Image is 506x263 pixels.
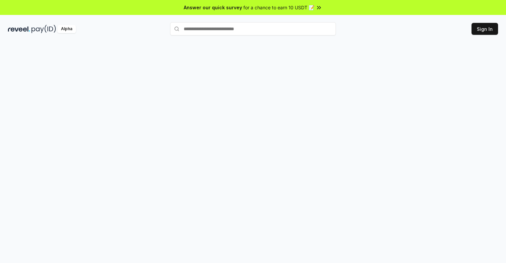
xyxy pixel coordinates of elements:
[57,25,76,33] div: Alpha
[8,25,30,33] img: reveel_dark
[184,4,242,11] span: Answer our quick survey
[243,4,314,11] span: for a chance to earn 10 USDT 📝
[472,23,498,35] button: Sign In
[32,25,56,33] img: pay_id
